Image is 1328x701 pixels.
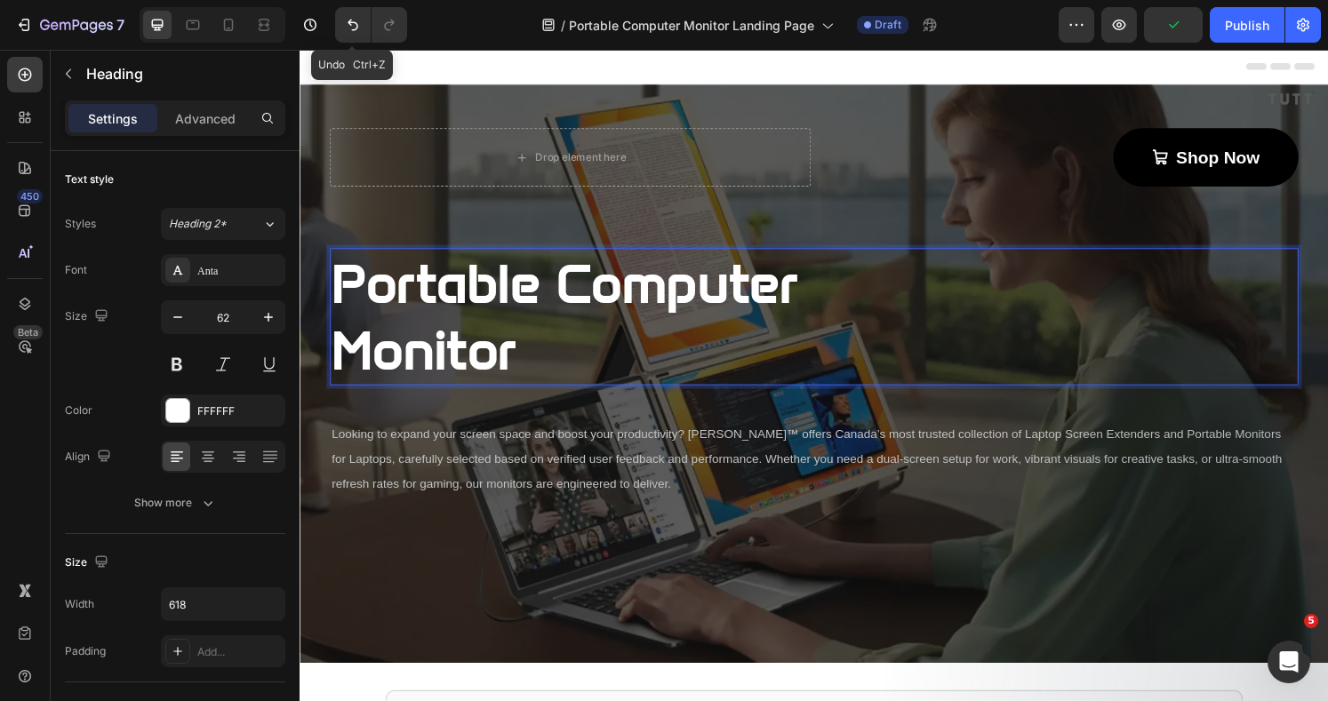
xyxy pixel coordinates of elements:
p: 7 [116,14,124,36]
div: Publish [1225,16,1269,35]
div: Text style [65,171,114,187]
button: Publish [1210,7,1284,43]
p: Settings [88,109,138,128]
div: Padding [65,643,106,659]
div: 450 [17,189,43,203]
span: 5 [1304,614,1318,628]
span: Heading 2* [169,216,227,232]
a: Shop Now [844,82,1036,142]
h2: Rich Text Editor. Editing area: main [31,206,580,348]
div: Add... [197,644,281,660]
div: Styles [65,216,96,232]
span: Portable Computer Monitor Landing Page [569,16,814,35]
span: / [561,16,565,35]
div: Size [65,551,112,575]
span: Looking to expand your screen space and boost your productivity? [PERSON_NAME]™ offers Canada’s m... [33,392,1019,458]
button: Heading 2* [161,208,285,240]
div: Align [65,445,115,469]
button: 7 [7,7,132,43]
div: Color [65,402,92,418]
div: Show more [134,494,217,512]
p: Advanced [175,109,236,128]
div: Size [65,305,112,329]
p: Shop Now [908,99,996,125]
button: Show more [65,487,285,519]
iframe: Design area [300,50,1328,701]
strong: Portable Computer Monitor [33,209,517,346]
div: Width [65,596,94,612]
span: Draft [875,17,901,33]
div: FFFFFF [197,403,281,419]
div: Font [65,262,87,278]
div: Anta [197,263,281,279]
input: Auto [162,588,284,620]
iframe: Intercom live chat [1268,641,1310,683]
div: Undo/Redo [335,7,407,43]
div: Beta [13,325,43,339]
p: Heading [86,63,278,84]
